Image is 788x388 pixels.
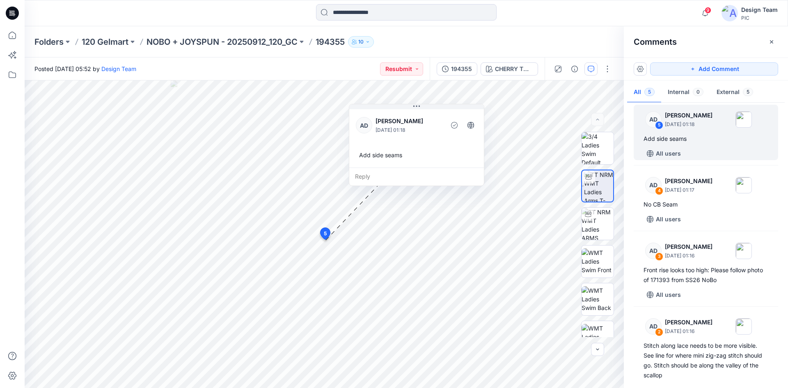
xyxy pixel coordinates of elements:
[376,116,442,126] p: [PERSON_NAME]
[656,149,681,158] p: All users
[665,110,712,120] p: [PERSON_NAME]
[644,147,684,160] button: All users
[582,324,614,350] img: WMT Ladies Swim Left
[645,177,662,193] div: AD
[644,200,768,209] div: No CB Seam
[665,252,712,260] p: [DATE] 01:16
[693,88,703,96] span: 0
[316,36,345,48] p: 194355
[645,318,662,335] div: AD
[437,62,477,76] button: 194355
[655,187,663,195] div: 4
[376,126,442,134] p: [DATE] 01:18
[34,36,64,48] a: Folders
[356,117,372,133] div: AD
[348,36,374,48] button: 10
[324,230,327,237] span: 5
[741,15,778,21] div: PIC
[644,134,768,144] div: Add side seams
[584,170,613,202] img: TT NRM WMT Ladies Arms T-POSE
[481,62,538,76] button: CHERRY TOMATO
[705,7,711,14] span: 9
[741,5,778,15] div: Design Team
[665,176,712,186] p: [PERSON_NAME]
[661,82,710,103] button: Internal
[644,265,768,285] div: Front rise looks too high: Please follow photo of 171393 from SS26 NoBo
[349,168,484,186] div: Reply
[655,253,663,261] div: 3
[356,147,477,163] div: Add side seams
[656,290,681,300] p: All users
[710,82,760,103] button: External
[82,36,128,48] a: 120 Gelmart
[582,286,614,312] img: WMT Ladies Swim Back
[495,64,533,73] div: CHERRY TOMATO
[101,65,136,72] a: Design Team
[665,186,712,194] p: [DATE] 01:17
[665,317,712,327] p: [PERSON_NAME]
[634,37,677,47] h2: Comments
[655,328,663,336] div: 2
[650,62,778,76] button: Add Comment
[582,248,614,274] img: WMT Ladies Swim Front
[743,88,753,96] span: 5
[644,213,684,226] button: All users
[627,82,661,103] button: All
[645,243,662,259] div: AD
[644,341,768,380] div: Stitch along lace needs to be more visible. See line for where mini zig-zag stitch should go. Sti...
[722,5,738,21] img: avatar
[451,64,472,73] div: 194355
[34,64,136,73] span: Posted [DATE] 05:52 by
[644,288,684,301] button: All users
[582,132,614,164] img: 3/4 Ladies Swim Default
[656,214,681,224] p: All users
[582,208,614,240] img: TT NRM WMT Ladies ARMS DOWN
[645,111,662,128] div: AD
[147,36,298,48] a: NOBO + JOYSPUN - 20250912_120_GC
[568,62,581,76] button: Details
[644,88,655,96] span: 5
[665,120,712,129] p: [DATE] 01:18
[655,121,663,129] div: 5
[665,327,712,335] p: [DATE] 01:16
[358,37,364,46] p: 10
[665,242,712,252] p: [PERSON_NAME]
